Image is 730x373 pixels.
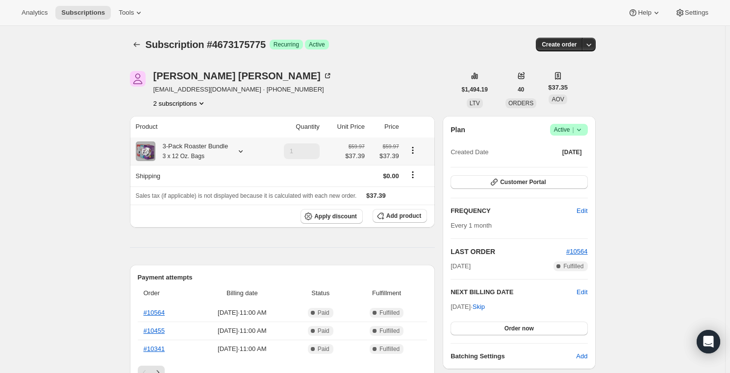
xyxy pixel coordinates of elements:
span: LTV [470,100,480,107]
th: Quantity [266,116,323,138]
button: Settings [669,6,714,20]
span: Fulfilled [379,345,400,353]
span: Customer Portal [500,178,546,186]
th: Shipping [130,165,267,186]
span: Add product [386,212,421,220]
span: Help [638,9,651,17]
a: #10564 [566,248,587,255]
small: $59.97 [349,143,365,149]
span: Subscription #4673175775 [146,39,266,50]
span: [DATE] · 11:00 AM [195,326,289,336]
span: $37.39 [366,192,386,199]
div: Open Intercom Messenger [697,330,720,353]
span: $37.39 [371,151,399,161]
span: Paid [318,345,329,353]
span: Order now [504,325,534,332]
h2: NEXT BILLING DATE [451,287,577,297]
button: Customer Portal [451,175,587,189]
button: Product actions [405,145,421,156]
span: [DATE] · [451,303,485,310]
span: $0.00 [383,172,399,180]
button: Product actions [153,98,207,108]
button: Order now [451,322,587,335]
span: [DATE] · 11:00 AM [195,308,289,318]
button: Help [622,6,667,20]
h2: LAST ORDER [451,247,566,256]
span: [DATE] [451,261,471,271]
span: Create order [542,41,577,48]
span: Kay Bollinger [130,71,146,87]
h2: Plan [451,125,465,135]
span: Edit [577,206,587,216]
button: Tools [113,6,150,20]
img: product img [136,141,155,161]
button: Skip [467,299,491,315]
span: AOV [552,96,564,103]
span: $1,494.19 [462,86,488,93]
button: [DATE] [556,145,588,159]
button: $1,494.19 [456,83,494,96]
button: Analytics [16,6,53,20]
span: Created Date [451,147,488,157]
span: Recurring [274,41,299,48]
span: Tools [119,9,134,17]
a: #10455 [144,327,165,334]
small: $59.97 [383,143,399,149]
a: #10564 [144,309,165,316]
button: Subscriptions [130,38,144,51]
span: Analytics [22,9,48,17]
span: Billing date [195,288,289,298]
span: $37.39 [345,151,365,161]
span: $37.35 [548,83,568,93]
span: Every 1 month [451,222,492,229]
th: Order [138,282,193,304]
button: #10564 [566,247,587,256]
button: Add product [373,209,427,223]
button: Edit [577,287,587,297]
button: Subscriptions [55,6,111,20]
span: Fulfilled [379,309,400,317]
span: Subscriptions [61,9,105,17]
span: Active [554,125,584,135]
span: Apply discount [314,212,357,220]
span: | [572,126,574,134]
h2: FREQUENCY [451,206,577,216]
th: Price [368,116,402,138]
span: Fulfillment [352,288,421,298]
span: [DATE] · 11:00 AM [195,344,289,354]
button: Shipping actions [405,169,421,180]
span: [DATE] [562,148,582,156]
span: [EMAIL_ADDRESS][DOMAIN_NAME] · [PHONE_NUMBER] [153,85,332,94]
span: Status [295,288,346,298]
span: Add [576,351,587,361]
small: 3 x 12 Oz. Bags [163,153,204,160]
span: Skip [473,302,485,312]
a: #10341 [144,345,165,352]
span: Paid [318,327,329,335]
span: Settings [685,9,708,17]
button: 40 [512,83,530,96]
span: Sales tax (if applicable) is not displayed because it is calculated with each new order. [136,192,357,199]
span: ORDERS [508,100,533,107]
span: 40 [518,86,524,93]
div: 3-Pack Roaster Bundle [155,141,228,161]
h6: Batching Settings [451,351,576,361]
span: Paid [318,309,329,317]
span: Fulfilled [563,262,583,270]
h2: Payment attempts [138,273,428,282]
button: Edit [571,203,593,219]
span: Active [309,41,325,48]
span: Fulfilled [379,327,400,335]
div: [PERSON_NAME] [PERSON_NAME] [153,71,332,81]
th: Unit Price [323,116,368,138]
button: Apply discount [301,209,363,224]
button: Add [570,349,593,364]
button: Create order [536,38,582,51]
th: Product [130,116,267,138]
